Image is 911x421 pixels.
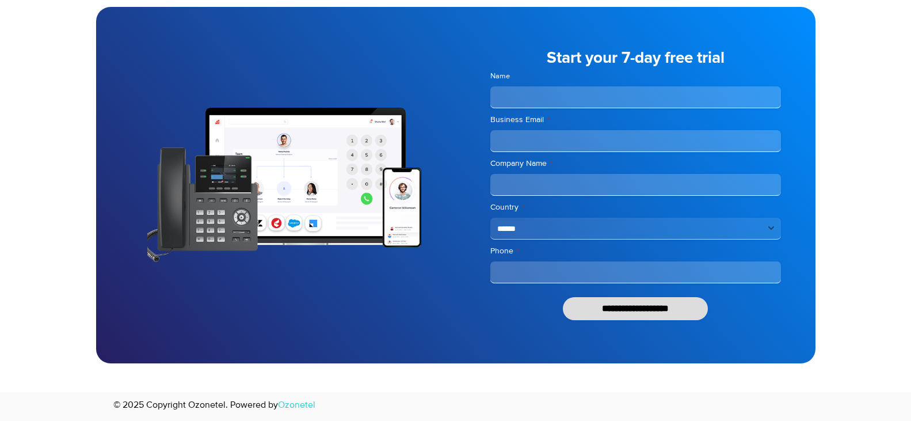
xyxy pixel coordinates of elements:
h5: Start your 7-day free trial [490,50,781,66]
p: © 2025 Copyright Ozonetel. Powered by [113,398,607,412]
label: Company Name [490,158,781,169]
label: Phone [490,245,781,257]
label: Business Email [490,114,781,126]
a: Ozonetel [278,398,315,412]
label: Name [490,71,781,82]
label: Country [490,202,781,213]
